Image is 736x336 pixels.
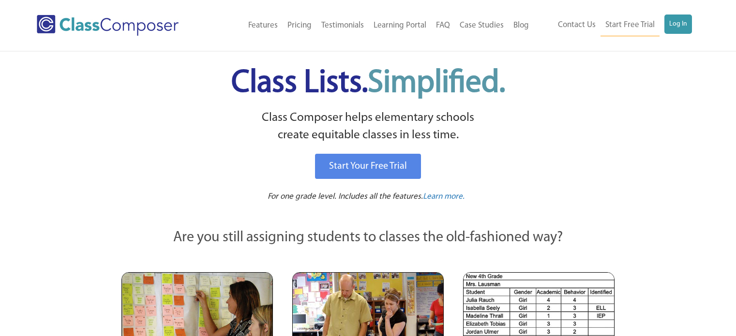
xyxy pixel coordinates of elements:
span: Start Your Free Trial [329,161,407,171]
nav: Header Menu [534,15,692,36]
a: Testimonials [316,15,369,36]
p: Class Composer helps elementary schools create equitable classes in less time. [120,109,616,145]
a: Case Studies [455,15,509,36]
span: Learn more. [423,192,465,201]
a: Log In [664,15,692,34]
p: Are you still assigning students to classes the old-fashioned way? [121,227,615,248]
span: Simplified. [368,68,505,99]
span: Class Lists. [231,68,505,99]
img: Class Composer [37,15,179,36]
a: Blog [509,15,534,36]
a: Learning Portal [369,15,431,36]
a: Features [243,15,283,36]
nav: Header Menu [210,15,533,36]
a: FAQ [431,15,455,36]
a: Pricing [283,15,316,36]
a: Start Free Trial [601,15,660,36]
a: Learn more. [423,191,465,203]
span: For one grade level. Includes all the features. [268,192,423,201]
a: Start Your Free Trial [315,154,421,179]
a: Contact Us [553,15,601,36]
